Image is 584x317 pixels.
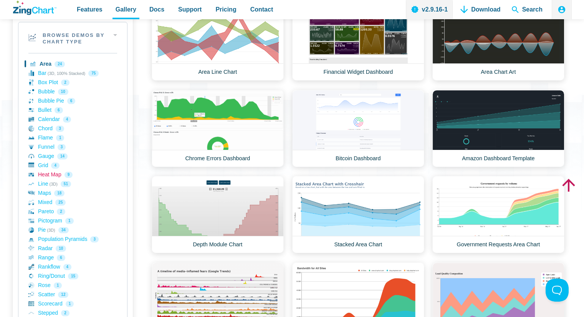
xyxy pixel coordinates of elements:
a: Stacked Area Chart [292,176,424,253]
a: Chrome Errors Dashboard [152,90,284,167]
a: Depth Module Chart [152,176,284,253]
a: ZingChart Logo. Click to return to the homepage [13,1,56,15]
a: Bitcoin Dashboard [292,90,424,167]
a: Government Requests Area Chart [432,176,564,253]
span: Pricing [215,4,236,15]
span: Features [77,4,103,15]
span: Docs [149,4,164,15]
a: Area Chart Art [432,3,564,81]
h2: Browse Demos By Chart Type [18,22,127,53]
a: Area Line Chart [152,3,284,81]
span: Gallery [116,4,136,15]
a: Financial Widget Dashboard [292,3,424,81]
span: Contact [250,4,273,15]
span: Support [178,4,202,15]
a: Amazon Dashboard Template [432,90,564,167]
iframe: Toggle Customer Support [546,279,569,302]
